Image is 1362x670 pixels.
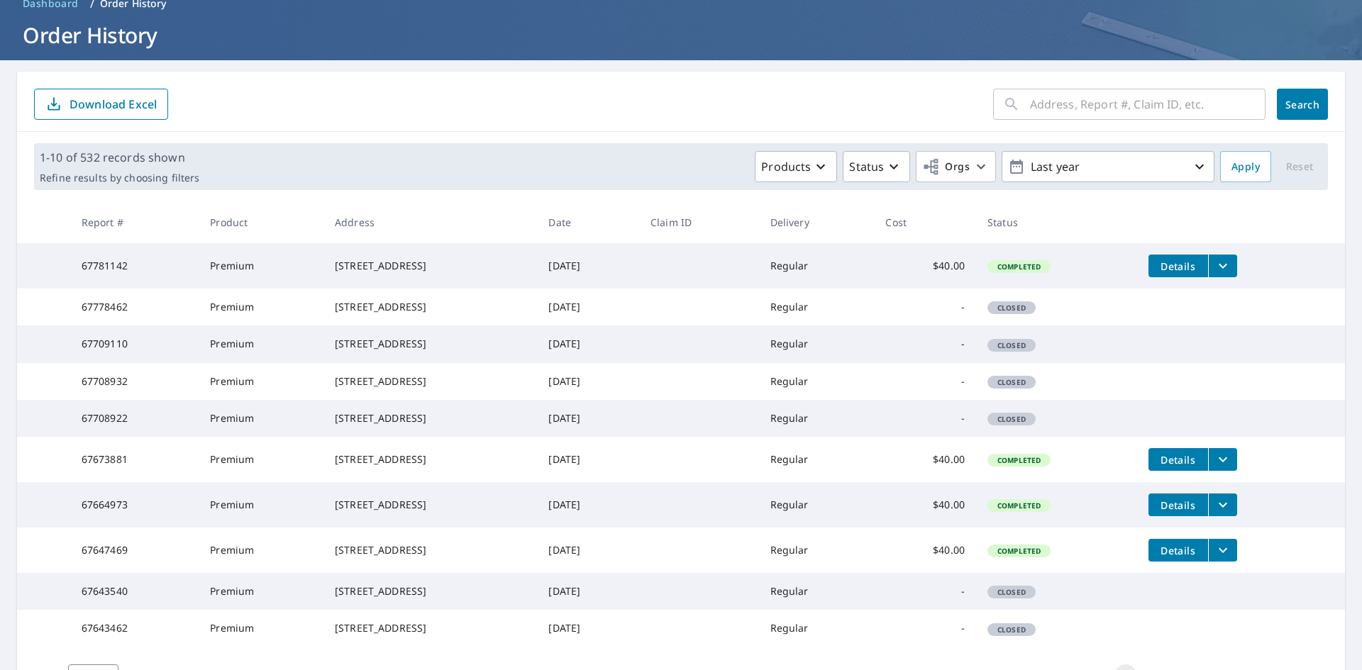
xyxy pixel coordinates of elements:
[335,498,526,512] div: [STREET_ADDRESS]
[537,482,639,527] td: [DATE]
[335,452,526,467] div: [STREET_ADDRESS]
[759,437,875,482] td: Regular
[70,610,199,647] td: 67643462
[335,337,526,351] div: [STREET_ADDRESS]
[199,243,323,289] td: Premium
[199,201,323,243] th: Product
[17,21,1345,50] h1: Order History
[199,400,323,437] td: Premium
[1208,493,1237,516] button: filesDropdownBtn-67664973
[1220,151,1271,182] button: Apply
[755,151,837,182] button: Products
[537,243,639,289] td: [DATE]
[335,300,526,314] div: [STREET_ADDRESS]
[1148,539,1208,562] button: detailsBtn-67647469
[1277,89,1328,120] button: Search
[989,262,1049,272] span: Completed
[537,437,639,482] td: [DATE]
[537,573,639,610] td: [DATE]
[874,437,976,482] td: $40.00
[989,455,1049,465] span: Completed
[34,89,168,120] button: Download Excel
[70,527,199,573] td: 67647469
[335,584,526,598] div: [STREET_ADDRESS]
[1025,155,1191,179] p: Last year
[537,610,639,647] td: [DATE]
[1148,493,1208,516] button: detailsBtn-67664973
[1157,453,1200,467] span: Details
[537,289,639,325] td: [DATE]
[70,96,157,112] p: Download Excel
[761,158,811,175] p: Products
[759,201,875,243] th: Delivery
[1148,255,1208,277] button: detailsBtn-67781142
[759,573,875,610] td: Regular
[199,482,323,527] td: Premium
[874,289,976,325] td: -
[989,340,1034,350] span: Closed
[874,573,976,610] td: -
[874,482,976,527] td: $40.00
[989,625,1034,635] span: Closed
[1157,544,1200,557] span: Details
[916,151,996,182] button: Orgs
[989,303,1034,313] span: Closed
[1157,498,1200,512] span: Details
[759,289,875,325] td: Regular
[70,363,199,400] td: 67708932
[40,172,199,184] p: Refine results by choosing filters
[843,151,910,182] button: Status
[759,243,875,289] td: Regular
[874,400,976,437] td: -
[199,363,323,400] td: Premium
[874,243,976,289] td: $40.00
[335,411,526,425] div: [STREET_ADDRESS]
[759,400,875,437] td: Regular
[70,289,199,325] td: 67778462
[199,610,323,647] td: Premium
[849,158,884,175] p: Status
[199,573,323,610] td: Premium
[1231,158,1260,176] span: Apply
[199,437,323,482] td: Premium
[537,363,639,400] td: [DATE]
[199,527,323,573] td: Premium
[40,149,199,166] p: 1-10 of 532 records shown
[759,363,875,400] td: Regular
[922,158,970,176] span: Orgs
[1002,151,1214,182] button: Last year
[70,573,199,610] td: 67643540
[335,621,526,635] div: [STREET_ADDRESS]
[537,201,639,243] th: Date
[1030,84,1266,124] input: Address, Report #, Claim ID, etc.
[874,610,976,647] td: -
[989,546,1049,556] span: Completed
[70,400,199,437] td: 67708922
[759,482,875,527] td: Regular
[70,482,199,527] td: 67664973
[1208,448,1237,471] button: filesDropdownBtn-67673881
[989,377,1034,387] span: Closed
[335,543,526,557] div: [STREET_ADDRESS]
[759,610,875,647] td: Regular
[874,201,976,243] th: Cost
[1288,98,1317,111] span: Search
[1148,448,1208,471] button: detailsBtn-67673881
[537,527,639,573] td: [DATE]
[874,527,976,573] td: $40.00
[70,201,199,243] th: Report #
[976,201,1137,243] th: Status
[759,527,875,573] td: Regular
[874,325,976,362] td: -
[70,243,199,289] td: 67781142
[70,325,199,362] td: 67709110
[989,501,1049,510] span: Completed
[989,587,1034,597] span: Closed
[537,400,639,437] td: [DATE]
[1208,539,1237,562] button: filesDropdownBtn-67647469
[323,201,537,243] th: Address
[335,259,526,273] div: [STREET_ADDRESS]
[989,414,1034,424] span: Closed
[199,325,323,362] td: Premium
[1157,259,1200,273] span: Details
